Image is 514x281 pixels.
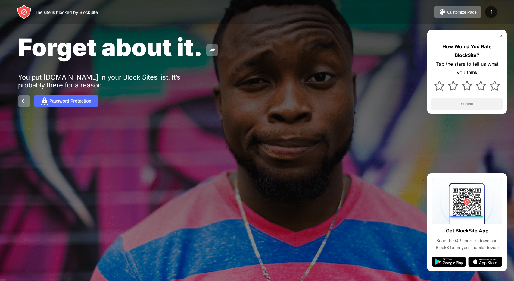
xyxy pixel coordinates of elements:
img: share.svg [209,46,216,54]
img: password.svg [41,97,48,105]
div: Tap the stars to tell us what you think [431,60,503,77]
div: The site is blocked by BlockSite [35,10,98,15]
img: star.svg [448,81,458,91]
button: Submit [431,98,503,110]
div: You put [DOMAIN_NAME] in your Block Sites list. It’s probably there for a reason. [18,73,204,89]
img: qrcode.svg [432,178,502,224]
img: rate-us-close.svg [498,34,503,39]
img: header-logo.svg [17,5,31,19]
img: app-store.svg [468,257,502,267]
div: Customize Page [447,10,477,14]
img: back.svg [20,97,28,105]
img: star.svg [434,81,444,91]
button: Customize Page [434,6,481,18]
img: pallet.svg [439,8,446,16]
img: menu-icon.svg [488,8,495,16]
div: Password Protection [49,99,91,103]
div: Get BlockSite App [446,226,488,235]
img: star.svg [476,81,486,91]
img: star.svg [490,81,500,91]
span: Forget about it. [18,33,203,62]
img: star.svg [462,81,472,91]
button: Password Protection [34,95,98,107]
div: Scan the QR code to download BlockSite on your mobile device [432,237,502,251]
div: How Would You Rate BlockSite? [431,42,503,60]
img: google-play.svg [432,257,466,267]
